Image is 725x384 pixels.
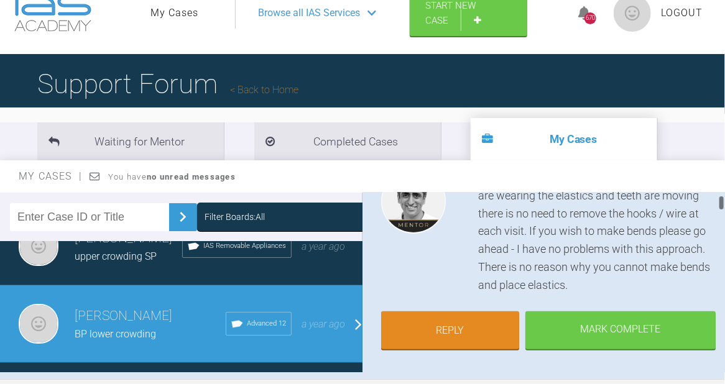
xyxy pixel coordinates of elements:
[108,172,236,181] span: You have
[10,203,169,231] input: Enter Case ID or Title
[19,304,58,344] img: Roekshana Shar
[19,170,83,182] span: My Cases
[525,311,716,350] div: Mark Complete
[478,169,716,295] div: I normally replace each visit if required but if they are wearing the elastics and teeth are movi...
[661,5,703,21] a: Logout
[37,62,298,106] h1: Support Forum
[205,210,265,224] div: Filter Boards: All
[173,207,193,227] img: chevronRight.28bd32b0.svg
[254,122,441,160] li: Completed Cases
[381,311,519,350] a: Reply
[19,226,58,266] img: Roekshana Shar
[203,240,286,252] span: IAS Removable Appliances
[147,172,236,181] strong: no unread messages
[37,122,224,160] li: Waiting for Mentor
[381,169,446,234] img: Asif Chatoo
[75,328,156,340] span: BP lower crowding
[302,240,345,252] span: a year ago
[75,250,157,262] span: upper crowding SP
[75,306,226,327] h3: [PERSON_NAME]
[258,5,360,21] span: Browse all IAS Services
[302,318,345,330] span: a year ago
[150,5,198,21] a: My Cases
[247,318,286,329] span: Advanced 12
[471,118,657,160] li: My Cases
[584,12,596,24] div: 670
[230,84,298,96] a: Back to Home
